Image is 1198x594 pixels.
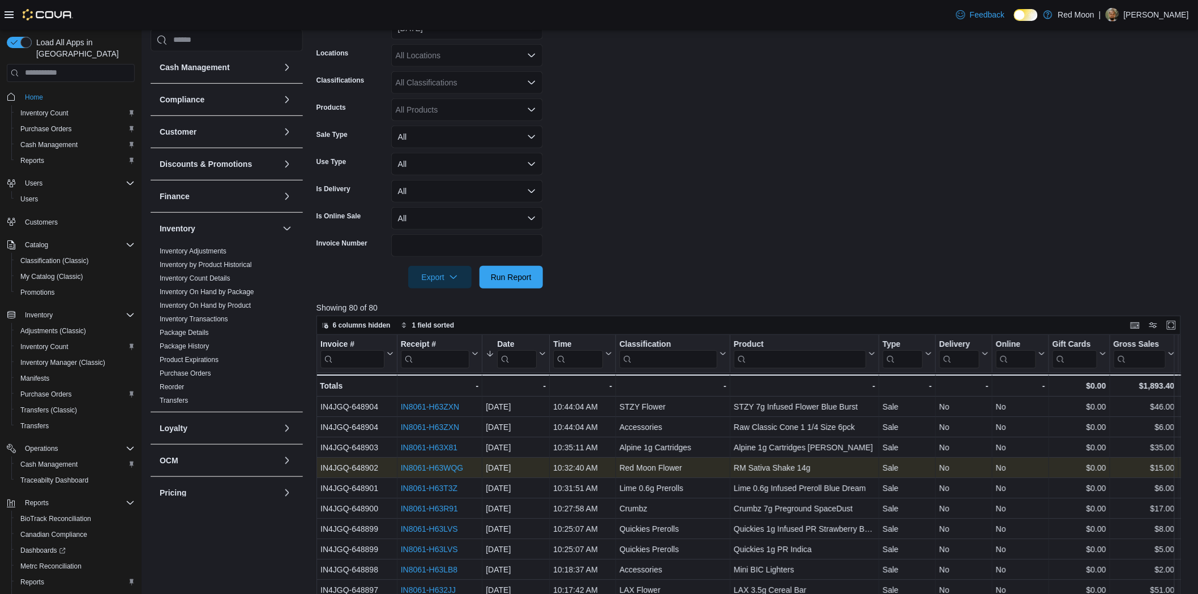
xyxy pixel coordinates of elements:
[996,400,1045,414] div: No
[16,106,135,120] span: Inventory Count
[16,138,135,152] span: Cash Management
[1052,339,1097,368] div: Gift Card Sales
[11,543,139,558] a: Dashboards
[16,356,135,369] span: Inventory Manager (Classic)
[619,400,726,414] div: STZY Flower
[1099,8,1101,21] p: |
[16,512,135,526] span: BioTrack Reconciliation
[25,444,58,453] span: Operations
[1113,339,1174,368] button: Gross Sales
[20,308,135,322] span: Inventory
[160,222,195,234] h3: Inventory
[316,49,349,58] label: Locations
[486,379,546,393] div: -
[160,422,278,433] button: Loyalty
[16,575,49,589] a: Reports
[1114,441,1175,454] div: $35.00
[11,355,139,371] button: Inventory Manager (Classic)
[1058,8,1095,21] p: Red Moon
[1146,318,1160,332] button: Display options
[401,443,457,452] a: IN8061-H63X81
[996,461,1045,475] div: No
[280,485,294,499] button: Pricing
[16,138,82,152] a: Cash Management
[11,339,139,355] button: Inventory Count
[11,386,139,402] button: Purchase Orders
[280,221,294,235] button: Inventory
[401,565,457,574] a: IN8061-H63LB8
[316,130,348,139] label: Sale Type
[16,458,135,471] span: Cash Management
[619,379,726,393] div: -
[996,379,1045,393] div: -
[280,421,294,434] button: Loyalty
[160,301,251,309] a: Inventory On Hand by Product
[160,246,226,255] span: Inventory Adjustments
[16,544,70,557] a: Dashboards
[401,339,469,368] div: Receipt # URL
[320,441,393,454] div: IN4JGQ-648903
[553,339,612,368] button: Time
[734,339,875,368] button: Product
[619,461,726,475] div: Red Moon Flower
[11,511,139,527] button: BioTrack Reconciliation
[160,382,184,391] span: Reorder
[970,9,1004,20] span: Feedback
[320,379,393,393] div: Totals
[391,126,543,148] button: All
[415,266,465,289] span: Export
[25,311,53,320] span: Inventory
[160,369,211,377] a: Purchase Orders
[16,559,86,573] a: Metrc Reconciliation
[16,270,88,283] a: My Catalog (Classic)
[160,222,278,234] button: Inventory
[317,318,395,332] button: 6 columns hidden
[1106,8,1119,21] div: Gor Grigoryan
[412,321,455,330] span: 1 field sorted
[20,90,135,104] span: Home
[734,400,875,414] div: STZY 7g Infused Flower Blue Burst
[553,339,603,350] div: Time
[883,339,923,368] div: Type
[160,260,252,268] a: Inventory by Product Historical
[160,273,230,282] span: Inventory Count Details
[11,285,139,300] button: Promotions
[11,121,139,137] button: Purchase Orders
[20,91,48,104] a: Home
[16,388,135,401] span: Purchase Orders
[553,461,612,475] div: 10:32:40 AM
[486,420,546,434] div: [DATE]
[16,419,135,433] span: Transfers
[20,496,135,510] span: Reports
[11,402,139,418] button: Transfers (Classic)
[16,154,49,167] a: Reports
[160,126,196,137] h3: Customer
[2,441,139,457] button: Operations
[996,339,1036,368] div: Online
[16,286,135,299] span: Promotions
[160,260,252,269] span: Inventory by Product Historical
[160,396,188,404] a: Transfers
[316,103,346,112] label: Products
[619,339,717,350] div: Classification
[20,216,62,229] a: Customers
[11,371,139,386] button: Manifests
[883,461,932,475] div: Sale
[996,339,1045,368] button: Online
[16,474,93,487] a: Traceabilty Dashboard
[16,403,135,417] span: Transfers (Classic)
[160,314,228,323] span: Inventory Transactions
[996,420,1045,434] div: No
[20,358,105,367] span: Inventory Manager (Classic)
[160,382,184,390] a: Reorder
[1113,339,1165,350] div: Gross Sales
[20,496,53,510] button: Reports
[391,180,543,203] button: All
[553,441,612,454] div: 10:35:11 AM
[11,323,139,339] button: Adjustments (Classic)
[1052,441,1106,454] div: $0.00
[939,461,989,475] div: No
[996,441,1045,454] div: No
[1052,339,1106,368] button: Gift Cards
